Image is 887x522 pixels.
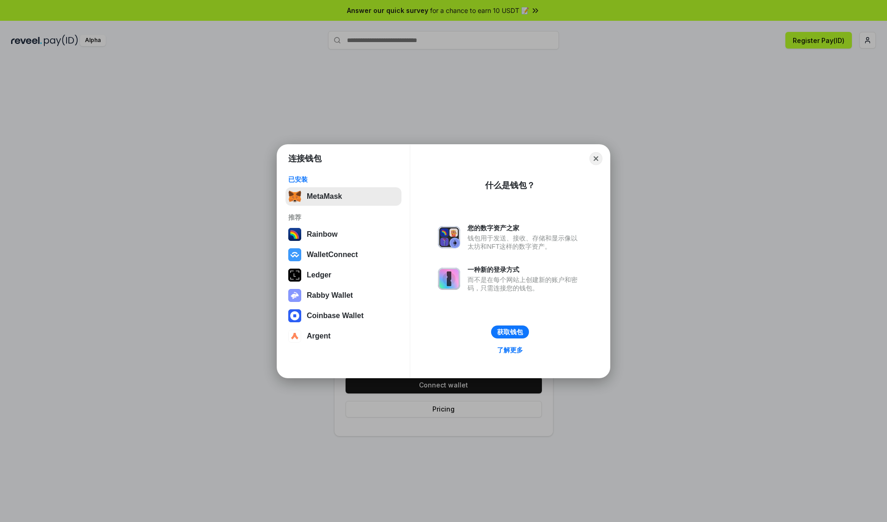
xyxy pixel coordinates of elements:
[497,328,523,336] div: 获取钱包
[288,153,322,164] h1: 连接钱包
[286,307,401,325] button: Coinbase Wallet
[286,187,401,206] button: MetaMask
[307,271,331,279] div: Ledger
[307,332,331,340] div: Argent
[492,344,529,356] a: 了解更多
[288,190,301,203] img: svg+xml,%3Csvg%20fill%3D%22none%22%20height%3D%2233%22%20viewBox%3D%220%200%2035%2033%22%20width%...
[288,213,399,221] div: 推荐
[468,276,582,292] div: 而不是在每个网站上创建新的账户和密码，只需连接您的钱包。
[307,230,338,239] div: Rainbow
[468,234,582,251] div: 钱包用于发送、接收、存储和显示像以太坊和NFT这样的数字资产。
[468,265,582,274] div: 一种新的登录方式
[288,175,399,184] div: 已安装
[288,289,301,302] img: svg+xml,%3Csvg%20xmlns%3D%22http%3A%2F%2Fwww.w3.org%2F2000%2Fsvg%22%20fill%3D%22none%22%20viewBox...
[286,286,401,305] button: Rabby Wallet
[286,266,401,284] button: Ledger
[288,309,301,322] img: svg+xml,%3Csvg%20width%3D%2228%22%20height%3D%2228%22%20viewBox%3D%220%200%2028%2028%22%20fill%3D...
[286,246,401,264] button: WalletConnect
[288,269,301,282] img: svg+xml,%3Csvg%20xmlns%3D%22http%3A%2F%2Fwww.w3.org%2F2000%2Fsvg%22%20width%3D%2228%22%20height%3...
[307,251,358,259] div: WalletConnect
[286,225,401,244] button: Rainbow
[438,226,460,248] img: svg+xml,%3Csvg%20xmlns%3D%22http%3A%2F%2Fwww.w3.org%2F2000%2Fsvg%22%20fill%3D%22none%22%20viewBox...
[497,346,523,354] div: 了解更多
[286,327,401,345] button: Argent
[288,330,301,343] img: svg+xml,%3Csvg%20width%3D%2228%22%20height%3D%2228%22%20viewBox%3D%220%200%2028%2028%22%20fill%3D...
[485,180,535,191] div: 什么是钱包？
[438,268,460,290] img: svg+xml,%3Csvg%20xmlns%3D%22http%3A%2F%2Fwww.w3.org%2F2000%2Fsvg%22%20fill%3D%22none%22%20viewBox...
[288,228,301,241] img: svg+xml,%3Csvg%20width%3D%22120%22%20height%3D%22120%22%20viewBox%3D%220%200%20120%20120%22%20fil...
[307,291,353,300] div: Rabby Wallet
[307,312,364,320] div: Coinbase Wallet
[468,224,582,232] div: 您的数字资产之家
[491,325,529,338] button: 获取钱包
[589,152,602,165] button: Close
[307,192,342,201] div: MetaMask
[288,248,301,261] img: svg+xml,%3Csvg%20width%3D%2228%22%20height%3D%2228%22%20viewBox%3D%220%200%2028%2028%22%20fill%3D...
